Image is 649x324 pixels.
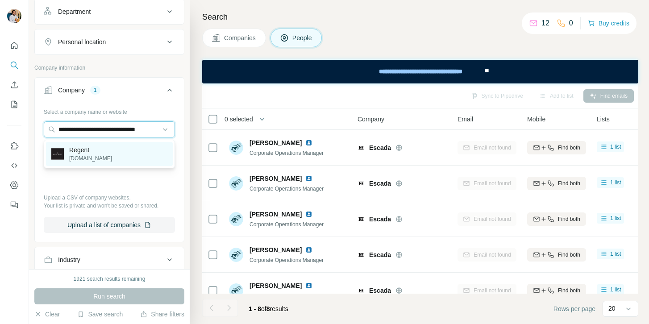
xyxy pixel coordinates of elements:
[34,64,184,72] p: Company information
[305,175,312,182] img: LinkedIn logo
[305,211,312,218] img: LinkedIn logo
[250,150,324,156] span: Corporate Operations Manager
[225,115,253,124] span: 0 selected
[369,286,391,295] span: Escada
[610,214,621,222] span: 1 list
[569,18,573,29] p: 0
[358,216,365,223] img: Logo of Escada
[7,197,21,213] button: Feedback
[527,248,586,262] button: Find both
[527,284,586,297] button: Find both
[358,180,365,187] img: Logo of Escada
[305,139,312,146] img: LinkedIn logo
[369,143,391,152] span: Escada
[7,96,21,112] button: My lists
[369,179,391,188] span: Escada
[250,257,324,263] span: Corporate Operations Manager
[608,304,616,313] p: 20
[358,115,384,124] span: Company
[7,158,21,174] button: Use Surfe API
[558,251,580,259] span: Find both
[250,293,324,299] span: Corporate Operations Manager
[610,286,621,294] span: 1 list
[229,248,243,262] img: Avatar
[369,215,391,224] span: Escada
[527,115,545,124] span: Mobile
[77,310,123,319] button: Save search
[610,250,621,258] span: 1 list
[249,305,288,312] span: results
[292,33,313,42] span: People
[35,79,184,104] button: Company1
[44,104,175,116] div: Select a company name or website
[305,246,312,253] img: LinkedIn logo
[597,115,610,124] span: Lists
[51,148,64,160] img: Regent
[202,11,638,23] h4: Search
[249,305,261,312] span: 1 - 8
[7,177,21,193] button: Dashboard
[369,250,391,259] span: Escada
[250,245,302,254] span: [PERSON_NAME]
[202,60,638,83] iframe: Banner
[527,177,586,190] button: Find both
[250,138,302,147] span: [PERSON_NAME]
[527,141,586,154] button: Find both
[250,210,302,219] span: [PERSON_NAME]
[34,310,60,319] button: Clear
[69,145,112,154] p: Regent
[527,212,586,226] button: Find both
[44,217,175,233] button: Upload a list of companies
[261,305,266,312] span: of
[610,179,621,187] span: 1 list
[35,249,184,270] button: Industry
[458,115,473,124] span: Email
[140,310,184,319] button: Share filters
[44,194,175,202] p: Upload a CSV of company websites.
[7,9,21,23] img: Avatar
[229,176,243,191] img: Avatar
[541,18,549,29] p: 12
[558,287,580,295] span: Find both
[7,77,21,93] button: Enrich CSV
[74,275,146,283] div: 1921 search results remaining
[553,304,595,313] span: Rows per page
[58,255,80,264] div: Industry
[58,7,91,16] div: Department
[558,215,580,223] span: Find both
[7,57,21,73] button: Search
[305,282,312,289] img: LinkedIn logo
[35,1,184,22] button: Department
[58,86,85,95] div: Company
[250,221,324,228] span: Corporate Operations Manager
[58,37,106,46] div: Personal location
[358,287,365,294] img: Logo of Escada
[266,305,270,312] span: 8
[588,17,629,29] button: Buy credits
[358,144,365,151] img: Logo of Escada
[229,283,243,298] img: Avatar
[35,31,184,53] button: Personal location
[610,143,621,151] span: 1 list
[69,154,112,162] p: [DOMAIN_NAME]
[224,33,257,42] span: Companies
[229,141,243,155] img: Avatar
[558,144,580,152] span: Find both
[90,86,100,94] div: 1
[558,179,580,187] span: Find both
[250,186,324,192] span: Corporate Operations Manager
[250,174,302,183] span: [PERSON_NAME]
[229,212,243,226] img: Avatar
[7,37,21,54] button: Quick start
[250,281,302,290] span: [PERSON_NAME]
[44,202,175,210] p: Your list is private and won't be saved or shared.
[7,138,21,154] button: Use Surfe on LinkedIn
[358,251,365,258] img: Logo of Escada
